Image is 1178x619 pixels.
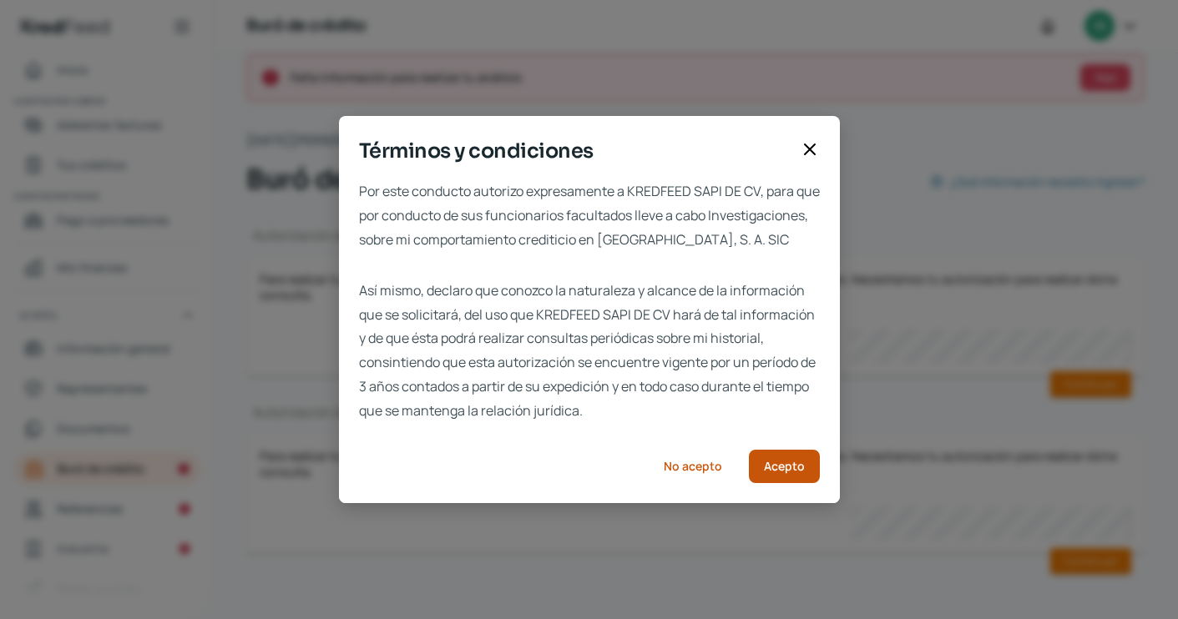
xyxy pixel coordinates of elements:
[664,460,722,472] span: No acepto
[764,460,805,472] span: Acepto
[359,179,820,251] span: Por este conducto autorizo expresamente a KREDFEED SAPI DE CV, para que por conducto de sus funci...
[359,136,793,166] span: Términos y condiciones
[650,450,736,483] button: No acepto
[749,450,820,483] button: Acepto
[359,279,820,423] span: Así mismo, declaro que conozco la naturaleza y alcance de la información que se solicitará, del u...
